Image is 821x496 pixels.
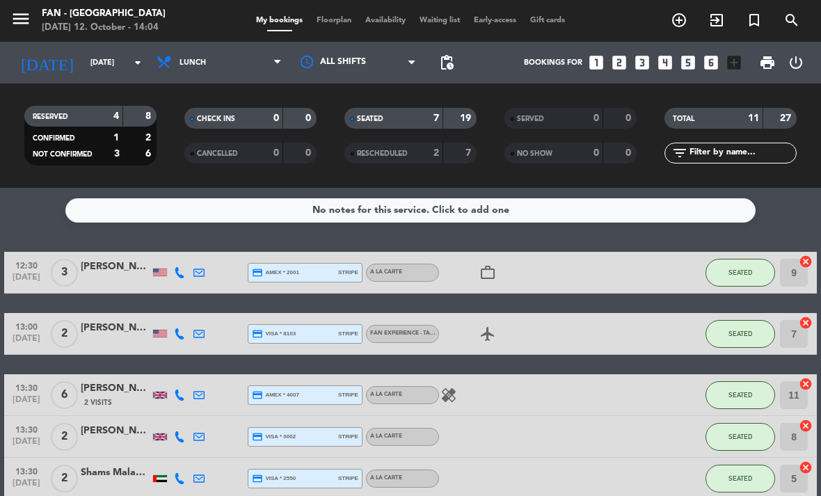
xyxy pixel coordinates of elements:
div: [PERSON_NAME] [81,320,150,336]
i: credit_card [252,390,263,401]
span: 13:30 [9,379,44,395]
span: Bookings for [524,58,582,67]
span: 6 [51,381,78,409]
strong: 4 [113,111,119,121]
strong: 0 [593,113,599,123]
i: filter_list [671,145,688,161]
button: SEATED [706,259,775,287]
span: [DATE] [9,479,44,495]
span: visa * 8103 [252,328,296,339]
span: stripe [338,474,358,483]
span: visa * 0002 [252,431,296,442]
strong: 6 [145,149,154,159]
span: Special reservation [735,8,773,32]
i: credit_card [252,267,263,278]
span: SEATED [728,269,752,276]
span: Floorplan [310,17,358,24]
span: SERVED [517,115,544,122]
span: Lunch [180,58,206,67]
div: No notes for this service. Click to add one [312,202,509,218]
strong: 0 [625,148,634,158]
i: search [783,12,800,29]
strong: 0 [305,113,314,123]
strong: 7 [433,113,439,123]
button: SEATED [706,465,775,493]
span: 2 [51,320,78,348]
i: cancel [799,255,813,269]
strong: 3 [114,149,120,159]
span: A la carte [370,433,402,439]
strong: 11 [748,113,759,123]
i: add_circle_outline [671,12,687,29]
span: [DATE] [9,437,44,453]
span: TOTAL [673,115,694,122]
span: SEATED [728,330,752,337]
span: amex * 2001 [252,267,299,278]
strong: 8 [145,111,154,121]
i: looks_5 [679,54,697,72]
span: 13:00 [9,318,44,334]
strong: 27 [780,113,794,123]
strong: 2 [433,148,439,158]
strong: 0 [625,113,634,123]
span: 13:30 [9,463,44,479]
span: CANCELLED [197,150,238,157]
span: Fan Experience - Tasting Menu (Dining Room) [370,330,539,336]
span: print [759,54,776,71]
span: Gift cards [523,17,572,24]
span: RESERVED [33,113,68,120]
i: cancel [799,461,813,474]
i: work_outline [479,264,496,281]
div: [PERSON_NAME] [81,423,150,439]
button: SEATED [706,423,775,451]
span: CHECK INS [197,115,235,122]
i: looks_4 [656,54,674,72]
span: [DATE] [9,273,44,289]
span: 2 Visits [84,397,112,408]
div: [PERSON_NAME] [81,381,150,397]
span: 3 [51,259,78,287]
i: looks_3 [633,54,651,72]
div: Fan - [GEOGRAPHIC_DATA] [42,7,166,21]
i: power_settings_new [788,54,804,71]
strong: 0 [305,148,314,158]
i: cancel [799,419,813,433]
input: Filter by name... [688,145,796,161]
i: airplanemode_active [479,326,496,342]
i: cancel [799,316,813,330]
i: looks_two [610,54,628,72]
span: BOOK TABLE [660,8,698,32]
span: SEATED [728,433,752,440]
span: CONFIRMED [33,135,75,142]
strong: 1 [113,133,119,143]
span: Availability [358,17,413,24]
i: looks_6 [702,54,720,72]
strong: 19 [460,113,474,123]
span: stripe [338,390,358,399]
span: visa * 2550 [252,473,296,484]
span: WALK IN [698,8,735,32]
strong: 7 [465,148,474,158]
i: [DATE] [10,47,83,78]
span: A la carte [370,475,402,481]
span: pending_actions [438,54,455,71]
i: credit_card [252,328,263,339]
button: SEATED [706,320,775,348]
div: [DATE] 12. October - 14:04 [42,21,166,35]
div: Shams Maladwala [81,465,150,481]
span: 2 [51,423,78,451]
i: credit_card [252,431,263,442]
span: My bookings [249,17,310,24]
span: RESCHEDULED [357,150,408,157]
span: SEARCH [773,8,811,32]
span: A la carte [370,269,402,275]
span: SEATED [728,391,752,399]
i: add_box [725,54,743,72]
i: exit_to_app [708,12,725,29]
i: healing [440,387,457,403]
strong: 0 [593,148,599,158]
span: Early-access [467,17,523,24]
button: menu [10,8,31,34]
span: SEATED [357,115,383,122]
strong: 0 [273,148,279,158]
